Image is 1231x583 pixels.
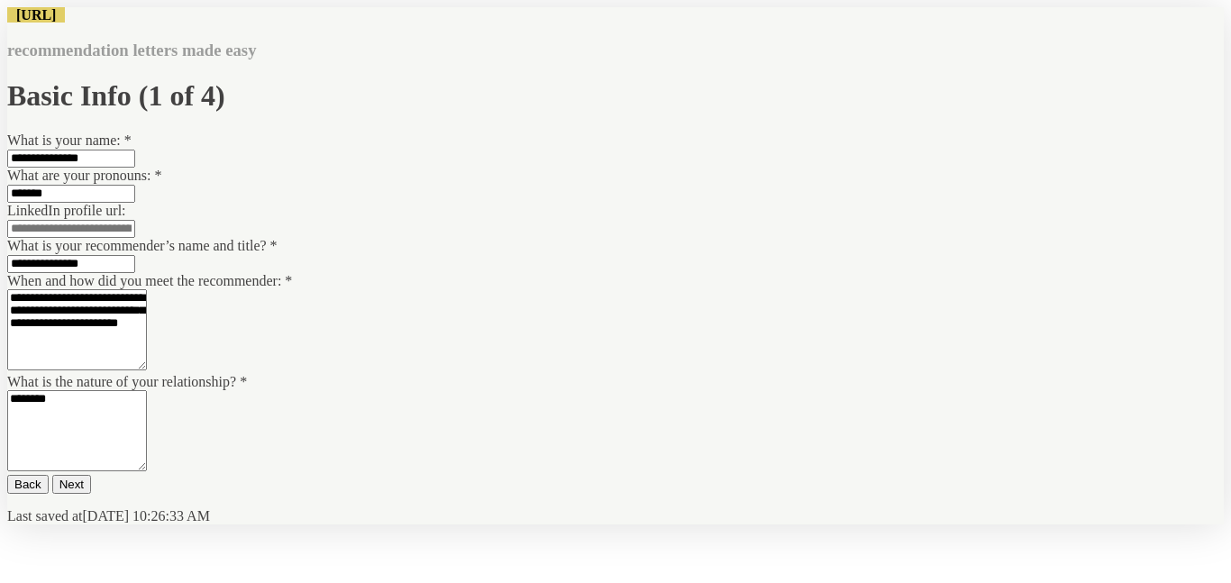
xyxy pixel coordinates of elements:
label: What is your recommender’s name and title? [7,238,278,253]
label: When and how did you meet the recommender: [7,273,292,288]
label: What is your name: [7,132,132,148]
button: Next [52,475,91,494]
span: [URL] [7,7,65,23]
button: Back [7,475,49,494]
h1: Basic Info (1 of 4) [7,79,1224,113]
label: What is the nature of your relationship? [7,374,247,389]
p: Last saved at [DATE] 10:26:33 AM [7,508,1224,524]
h3: recommendation letters made easy [7,41,1224,60]
label: LinkedIn profile url: [7,203,126,218]
label: What are your pronouns: [7,168,162,183]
